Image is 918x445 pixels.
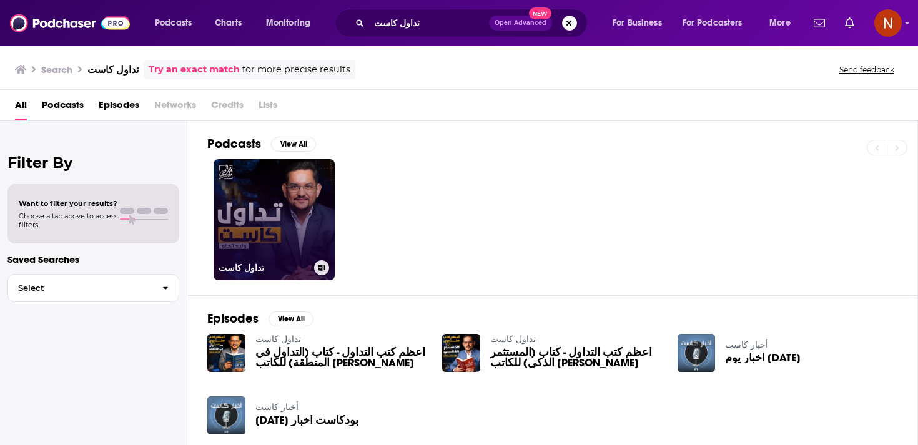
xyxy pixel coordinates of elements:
[490,347,663,368] a: أعظم كتب التداول - كتاب (المستثمر الذكي) للكاتب بنيامين جراهام
[99,95,139,120] a: Episodes
[271,137,316,152] button: View All
[42,95,84,120] a: Podcasts
[874,9,902,37] img: User Profile
[678,334,716,372] img: أخبار يوم 05/04/21
[207,334,245,372] img: أعظم كتب التداول - كتاب (التداول في المنطقة) للكاتب مارك دوجلاس
[255,347,428,368] span: أعظم كتب التداول - كتاب (التداول في المنطقة) للكاتب [PERSON_NAME]
[215,14,242,32] span: Charts
[725,353,801,363] a: أخبار يوم 05/04/21
[809,12,830,34] a: Show notifications dropdown
[874,9,902,37] span: Logged in as AdelNBM
[207,136,316,152] a: PodcastsView All
[207,311,259,326] h2: Episodes
[154,95,196,120] span: Networks
[207,13,249,33] a: Charts
[7,274,179,302] button: Select
[219,263,309,273] h3: تداول كاست
[269,311,313,326] button: View All
[207,136,261,152] h2: Podcasts
[10,11,130,35] img: Podchaser - Follow, Share and Rate Podcasts
[7,253,179,265] p: Saved Searches
[874,9,902,37] button: Show profile menu
[529,7,551,19] span: New
[149,62,240,77] a: Try an exact match
[242,62,350,77] span: for more precise results
[769,14,791,32] span: More
[207,311,313,326] a: EpisodesView All
[442,334,480,372] img: أعظم كتب التداول - كتاب (المستثمر الذكي) للكاتب بنيامين جراهام
[761,13,806,33] button: open menu
[87,64,139,76] h3: تداول كاست
[347,9,600,37] div: Search podcasts, credits, & more...
[155,14,192,32] span: Podcasts
[255,402,299,413] a: أخبار كاست
[255,415,358,426] a: 18/09/24 بودكاست أخبار
[683,14,743,32] span: For Podcasters
[266,14,310,32] span: Monitoring
[259,95,277,120] span: Lists
[146,13,208,33] button: open menu
[836,64,898,75] button: Send feedback
[490,334,536,345] a: تداول كاست
[214,159,335,280] a: تداول كاست
[255,347,428,368] a: أعظم كتب التداول - كتاب (التداول في المنطقة) للكاتب مارك دوجلاس
[490,347,663,368] span: أعظم كتب التداول - كتاب (المستثمر الذكي) للكاتب [PERSON_NAME]
[255,415,358,426] span: [DATE] بودكاست أخبار
[207,396,245,434] img: 18/09/24 بودكاست أخبار
[7,154,179,172] h2: Filter By
[41,64,72,76] h3: Search
[211,95,244,120] span: Credits
[8,284,152,292] span: Select
[489,16,552,31] button: Open AdvancedNew
[725,340,768,350] a: أخبار كاست
[19,212,117,229] span: Choose a tab above to access filters.
[255,334,301,345] a: تداول كاست
[725,353,801,363] span: أخبار يوم [DATE]
[15,95,27,120] a: All
[613,14,662,32] span: For Business
[495,20,546,26] span: Open Advanced
[369,13,489,33] input: Search podcasts, credits, & more...
[19,199,117,208] span: Want to filter your results?
[674,13,761,33] button: open menu
[840,12,859,34] a: Show notifications dropdown
[604,13,678,33] button: open menu
[257,13,327,33] button: open menu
